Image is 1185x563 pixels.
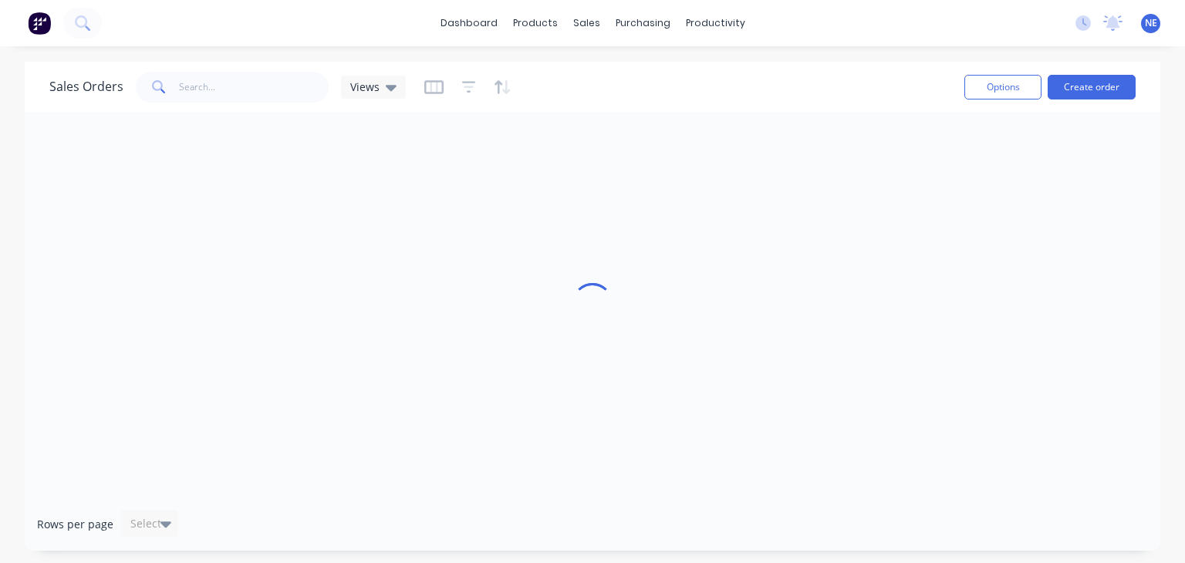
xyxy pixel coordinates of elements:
div: Select... [130,516,170,531]
div: products [505,12,565,35]
a: dashboard [433,12,505,35]
h1: Sales Orders [49,79,123,94]
span: NE [1145,16,1157,30]
span: Rows per page [37,517,113,532]
div: sales [565,12,608,35]
input: Search... [179,72,329,103]
button: Create order [1048,75,1136,99]
img: Factory [28,12,51,35]
button: Options [964,75,1042,99]
span: Views [350,79,380,95]
div: productivity [678,12,753,35]
div: purchasing [608,12,678,35]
